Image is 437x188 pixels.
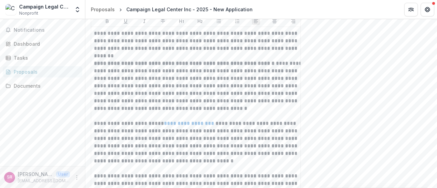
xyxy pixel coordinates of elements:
div: Campaign Legal Center Inc - 2025 - New Application [126,6,253,13]
button: Bullet List [215,17,223,25]
img: Campaign Legal Center Inc [5,4,16,15]
button: Partners [404,3,418,16]
button: Underline [122,17,130,25]
div: Campaign Legal Center Inc [19,3,70,10]
div: Proposals [91,6,115,13]
button: Bold [103,17,111,25]
div: Seder, Rebekah [7,175,12,179]
button: Align Center [270,17,279,25]
span: Notifications [14,27,80,33]
a: Tasks [3,52,82,63]
p: [PERSON_NAME] [18,171,53,178]
a: Documents [3,80,82,91]
button: Align Right [289,17,297,25]
nav: breadcrumb [88,4,255,14]
div: Proposals [14,68,77,75]
span: Nonprofit [19,10,38,16]
button: Heading 2 [196,17,204,25]
div: Documents [14,82,77,89]
a: Dashboard [3,38,82,49]
button: Align Left [252,17,260,25]
button: Italicize [140,17,149,25]
button: Open entity switcher [73,3,82,16]
button: Strike [159,17,167,25]
a: Proposals [88,4,117,14]
button: Ordered List [233,17,241,25]
p: User [56,171,70,177]
a: Proposals [3,66,82,77]
div: Tasks [14,54,77,61]
button: Notifications [3,25,82,35]
button: More [73,173,81,182]
p: [EMAIL_ADDRESS][DOMAIN_NAME] [18,178,70,184]
button: Heading 1 [178,17,186,25]
div: Dashboard [14,40,77,47]
button: Get Help [421,3,434,16]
